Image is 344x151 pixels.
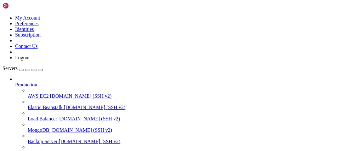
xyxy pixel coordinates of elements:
[15,26,34,32] a: Identities
[28,88,341,99] li: AWS EC2 [DOMAIN_NAME] (SSH v2)
[28,105,63,110] span: Elastic Beanstalk
[3,66,43,71] a: Servers
[28,127,49,133] span: MongoDB
[28,116,341,122] a: Load Balancer [DOMAIN_NAME] (SSH v2)
[3,3,39,9] img: Shellngn
[15,32,41,38] a: Subscription
[28,110,341,122] li: Load Balancer [DOMAIN_NAME] (SSH v2)
[15,44,38,49] a: Contact Us
[59,139,121,144] span: [DOMAIN_NAME] (SSH v2)
[15,15,40,20] a: My Account
[28,127,341,133] a: MongoDB [DOMAIN_NAME] (SSH v2)
[28,93,341,99] a: AWS EC2 [DOMAIN_NAME] (SSH v2)
[50,127,112,133] span: [DOMAIN_NAME] (SSH v2)
[50,93,112,99] span: [DOMAIN_NAME] (SSH v2)
[28,122,341,133] li: MongoDB [DOMAIN_NAME] (SSH v2)
[28,133,341,144] li: Backup Server [DOMAIN_NAME] (SSH v2)
[28,139,58,144] span: Backup Server
[15,21,39,26] a: Preferences
[59,116,120,121] span: [DOMAIN_NAME] (SSH v2)
[15,55,30,60] a: Logout
[3,66,18,71] span: Servers
[28,93,49,99] span: AWS EC2
[28,139,341,144] a: Backup Server [DOMAIN_NAME] (SSH v2)
[28,99,341,110] li: Elastic Beanstalk [DOMAIN_NAME] (SSH v2)
[64,105,126,110] span: [DOMAIN_NAME] (SSH v2)
[28,116,57,121] span: Load Balancer
[15,82,341,88] a: Production
[15,82,37,87] span: Production
[28,105,341,110] a: Elastic Beanstalk [DOMAIN_NAME] (SSH v2)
